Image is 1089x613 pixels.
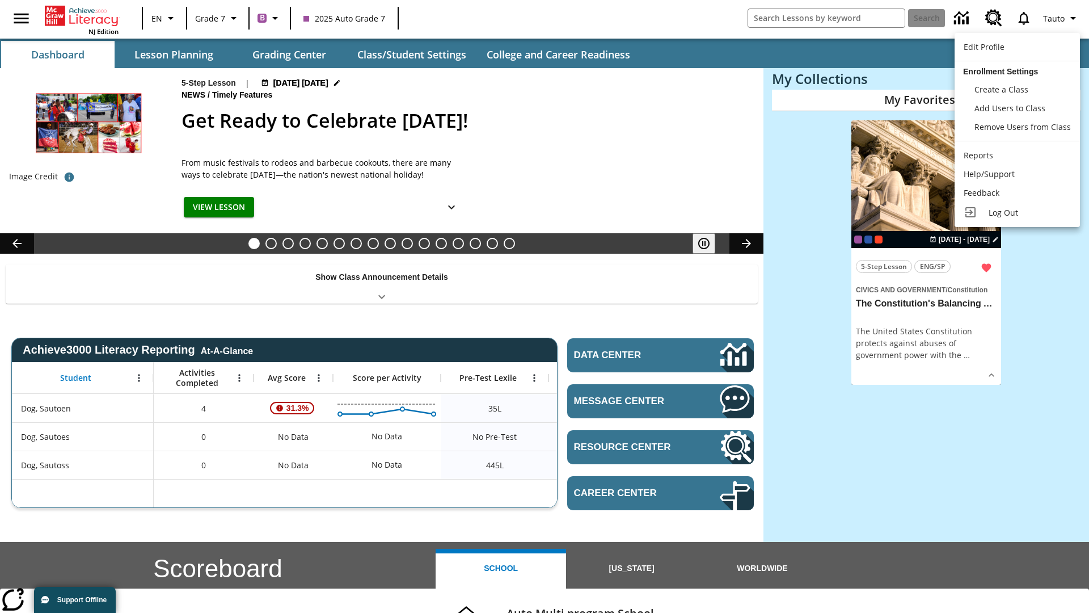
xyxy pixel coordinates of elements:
[9,9,385,22] body: Maximum 600 characters Press Escape to exit toolbar Press Alt + F10 to reach toolbar
[964,150,993,161] span: Reports
[974,84,1028,95] span: Create a Class
[989,207,1018,218] span: Log Out
[964,187,999,198] span: Feedback
[963,67,1038,76] span: Enrollment Settings
[974,121,1071,132] span: Remove Users from Class
[974,103,1045,114] span: Add Users to Class
[964,41,1004,52] span: Edit Profile
[964,169,1015,179] span: Help/Support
